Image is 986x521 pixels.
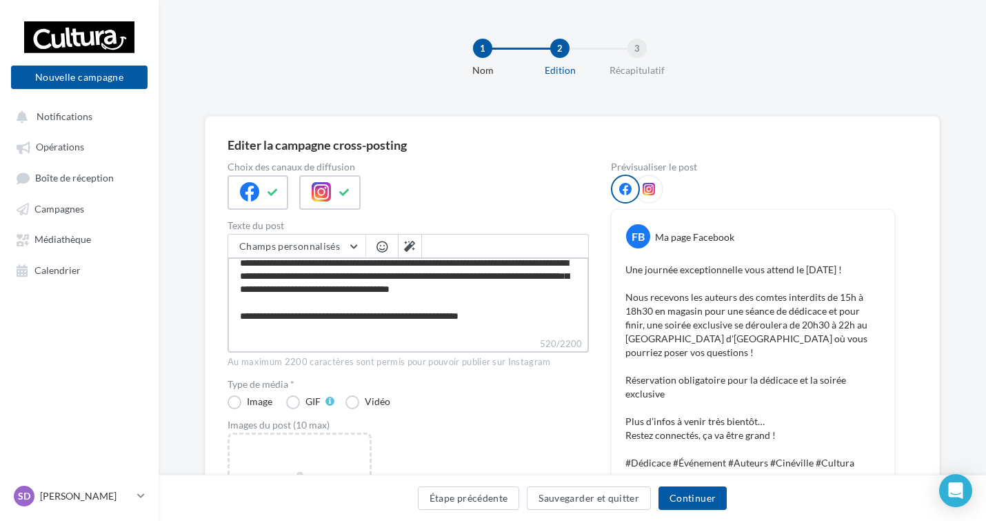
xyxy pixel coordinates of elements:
div: 2 [550,39,570,58]
div: Nom [439,63,527,77]
div: 3 [627,39,647,58]
span: Notifications [37,110,92,122]
a: Calendrier [8,257,150,282]
span: Champs personnalisés [239,240,340,252]
a: Boîte de réception [8,165,150,190]
span: Opérations [36,141,84,153]
div: Au maximum 2200 caractères sont permis pour pouvoir publier sur Instagram [228,356,589,368]
div: Image [247,397,272,406]
p: Une journée exceptionnelle vous attend le [DATE] ! Nous recevons les auteurs des comtes interdits... [625,263,881,470]
a: SD [PERSON_NAME] [11,483,148,509]
label: Texte du post [228,221,589,230]
button: Continuer [658,486,727,510]
div: Prévisualiser le post [611,162,895,172]
button: Champs personnalisés [228,235,365,258]
span: Campagnes [34,203,84,215]
label: Type de média * [228,380,589,389]
span: SD [18,489,30,503]
label: Choix des canaux de diffusion [228,162,589,172]
div: Ma page Facebook [655,230,734,244]
div: GIF [305,397,321,406]
div: Edition [516,63,604,77]
a: Opérations [8,134,150,159]
div: Vidéo [365,397,390,406]
div: Images du post (10 max) [228,420,589,430]
div: Récapitulatif [593,63,681,77]
span: Boîte de réception [35,172,114,184]
div: Editer la campagne cross-posting [228,139,407,151]
a: Médiathèque [8,226,150,251]
p: [PERSON_NAME] [40,489,132,503]
a: Campagnes [8,196,150,221]
div: 1 [473,39,492,58]
span: Médiathèque [34,234,91,246]
button: Étape précédente [418,486,520,510]
label: 520/2200 [228,337,589,353]
button: Notifications [8,104,145,128]
button: Sauvegarder et quitter [527,486,651,510]
button: Nouvelle campagne [11,66,148,89]
span: Calendrier [34,264,81,276]
div: FB [626,224,650,248]
div: Open Intercom Messenger [939,474,972,507]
